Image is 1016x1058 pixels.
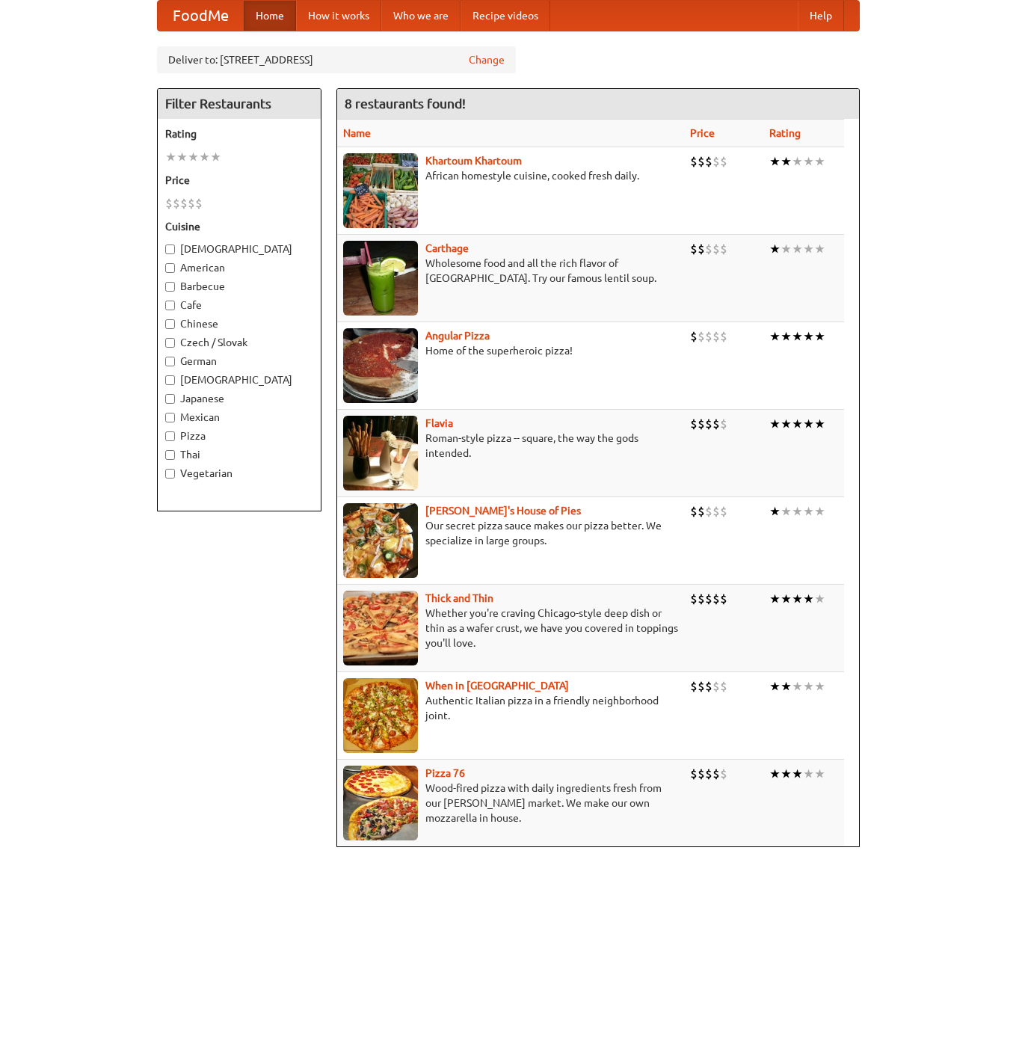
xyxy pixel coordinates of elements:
li: $ [712,591,720,607]
label: American [165,260,313,275]
li: $ [173,195,180,212]
li: ★ [803,591,814,607]
label: Czech / Slovak [165,335,313,350]
li: $ [698,766,705,782]
li: $ [712,503,720,520]
a: Change [469,52,505,67]
li: ★ [792,678,803,695]
li: ★ [814,416,825,432]
p: Authentic Italian pizza in a friendly neighborhood joint. [343,693,678,723]
li: ★ [814,766,825,782]
li: ★ [781,766,792,782]
li: $ [690,503,698,520]
li: $ [705,241,712,257]
li: $ [698,241,705,257]
li: ★ [803,766,814,782]
p: Home of the superheroic pizza! [343,343,678,358]
li: $ [195,195,203,212]
li: ★ [803,416,814,432]
ng-pluralize: 8 restaurants found! [345,96,466,111]
li: ★ [769,328,781,345]
li: ★ [814,678,825,695]
li: ★ [769,678,781,695]
li: $ [720,766,727,782]
a: [PERSON_NAME]'s House of Pies [425,505,581,517]
li: ★ [792,153,803,170]
li: $ [720,153,727,170]
li: ★ [803,328,814,345]
li: ★ [814,503,825,520]
a: Angular Pizza [425,330,490,342]
input: American [165,263,175,273]
input: Chinese [165,319,175,329]
a: Thick and Thin [425,592,493,604]
img: khartoum.jpg [343,153,418,228]
li: $ [720,678,727,695]
li: $ [188,195,195,212]
li: ★ [792,591,803,607]
input: Japanese [165,394,175,404]
li: ★ [814,591,825,607]
li: $ [720,416,727,432]
a: Home [244,1,296,31]
label: Thai [165,447,313,462]
li: ★ [781,416,792,432]
p: Whether you're craving Chicago-style deep dish or thin as a wafer crust, we have you covered in t... [343,606,678,651]
li: $ [712,241,720,257]
li: $ [705,678,712,695]
li: ★ [792,241,803,257]
p: African homestyle cuisine, cooked fresh daily. [343,168,678,183]
p: Wood-fired pizza with daily ingredients fresh from our [PERSON_NAME] market. We make our own mozz... [343,781,678,825]
label: Barbecue [165,279,313,294]
label: Chinese [165,316,313,331]
input: Thai [165,450,175,460]
div: Deliver to: [STREET_ADDRESS] [157,46,516,73]
input: Pizza [165,431,175,441]
li: ★ [792,766,803,782]
label: [DEMOGRAPHIC_DATA] [165,372,313,387]
li: ★ [792,416,803,432]
a: Khartoum Khartoum [425,155,522,167]
img: luigis.jpg [343,503,418,578]
li: ★ [769,416,781,432]
li: ★ [814,241,825,257]
h4: Filter Restaurants [158,89,321,119]
a: Name [343,127,371,139]
li: ★ [781,678,792,695]
li: $ [720,241,727,257]
li: $ [720,328,727,345]
input: German [165,357,175,366]
input: [DEMOGRAPHIC_DATA] [165,375,175,385]
input: Czech / Slovak [165,338,175,348]
a: Recipe videos [461,1,550,31]
label: Pizza [165,428,313,443]
li: $ [712,328,720,345]
a: Who we are [381,1,461,31]
li: $ [690,591,698,607]
a: Help [798,1,844,31]
li: $ [698,153,705,170]
li: $ [690,416,698,432]
li: $ [712,678,720,695]
input: [DEMOGRAPHIC_DATA] [165,244,175,254]
a: When in [GEOGRAPHIC_DATA] [425,680,569,692]
li: ★ [188,149,199,165]
li: ★ [803,153,814,170]
li: $ [690,153,698,170]
li: $ [720,503,727,520]
li: ★ [769,153,781,170]
li: $ [698,328,705,345]
a: Price [690,127,715,139]
li: $ [705,503,712,520]
li: $ [165,195,173,212]
a: Flavia [425,417,453,429]
a: How it works [296,1,381,31]
li: $ [690,678,698,695]
a: Carthage [425,242,469,254]
li: $ [712,766,720,782]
